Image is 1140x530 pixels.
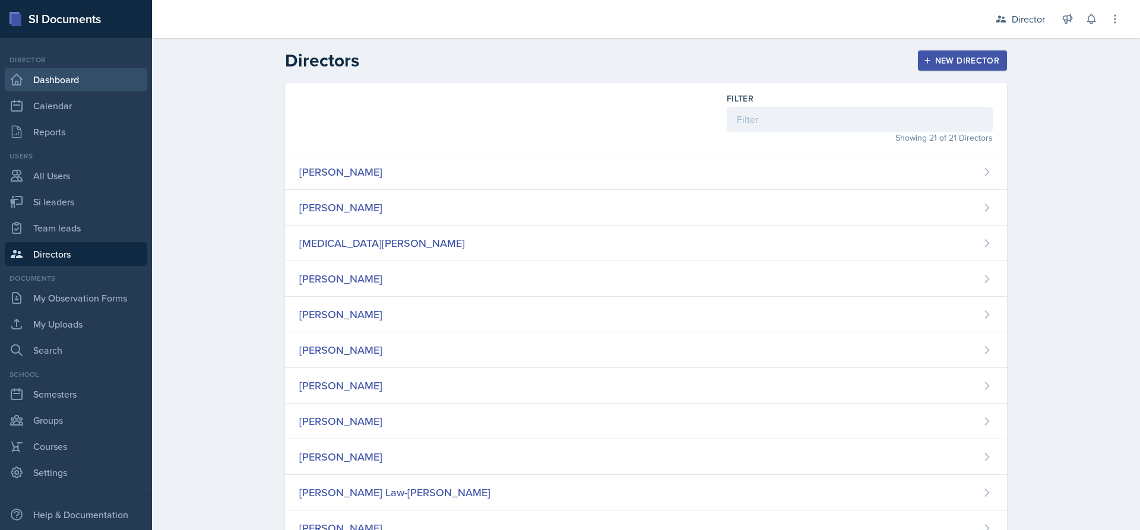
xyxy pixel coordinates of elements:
[5,120,147,144] a: Reports
[5,190,147,214] a: Si leaders
[299,377,382,393] div: [PERSON_NAME]
[285,368,1007,404] a: [PERSON_NAME]
[5,151,147,161] div: Users
[5,55,147,65] div: Director
[5,94,147,118] a: Calendar
[1012,12,1045,26] div: Director
[299,306,382,322] div: [PERSON_NAME]
[5,286,147,310] a: My Observation Forms
[285,226,1007,261] a: [MEDICAL_DATA][PERSON_NAME]
[5,164,147,188] a: All Users
[299,413,382,429] div: [PERSON_NAME]
[5,408,147,432] a: Groups
[727,93,753,104] label: Filter
[5,273,147,284] div: Documents
[285,261,1007,297] a: [PERSON_NAME]
[5,434,147,458] a: Courses
[5,503,147,526] div: Help & Documentation
[285,439,1007,475] a: [PERSON_NAME]
[5,369,147,380] div: School
[727,132,993,144] div: Showing 21 of 21 Directors
[285,190,1007,226] a: [PERSON_NAME]
[285,404,1007,439] a: [PERSON_NAME]
[727,107,993,132] input: Filter
[285,50,359,71] h2: Directors
[299,199,382,215] div: [PERSON_NAME]
[5,68,147,91] a: Dashboard
[5,216,147,240] a: Team leads
[299,342,382,358] div: [PERSON_NAME]
[926,56,999,65] div: New Director
[285,332,1007,368] a: [PERSON_NAME]
[5,338,147,362] a: Search
[299,449,382,465] div: [PERSON_NAME]
[918,50,1007,71] button: New Director
[285,154,1007,190] a: [PERSON_NAME]
[299,484,490,500] div: [PERSON_NAME] Law-[PERSON_NAME]
[5,242,147,266] a: Directors
[5,461,147,484] a: Settings
[299,164,382,180] div: [PERSON_NAME]
[285,297,1007,332] a: [PERSON_NAME]
[299,235,465,251] div: [MEDICAL_DATA][PERSON_NAME]
[299,271,382,287] div: [PERSON_NAME]
[5,312,147,336] a: My Uploads
[285,475,1007,510] a: [PERSON_NAME] Law-[PERSON_NAME]
[5,382,147,406] a: Semesters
